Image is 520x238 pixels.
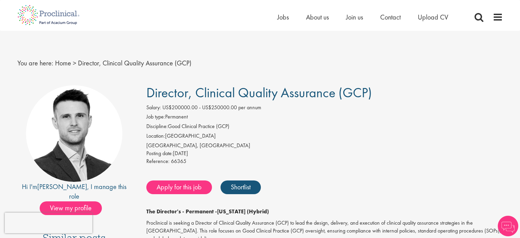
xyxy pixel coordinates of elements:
[55,59,71,67] a: breadcrumb link
[37,182,87,191] a: [PERSON_NAME]
[5,213,92,233] iframe: reCAPTCHA
[146,84,372,101] span: Director, Clinical Quality Assurance (GCP)
[162,104,261,111] span: US$200000.00 - US$250000.00 per annum
[40,201,102,215] span: View my profile
[17,182,131,201] div: Hi I'm , I manage this role
[146,132,165,140] label: Location:
[306,13,329,22] a: About us
[380,13,401,22] a: Contact
[146,104,161,112] label: Salary:
[277,13,289,22] a: Jobs
[146,150,173,157] span: Posting date:
[418,13,448,22] a: Upload CV
[146,142,503,150] div: [GEOGRAPHIC_DATA], [GEOGRAPHIC_DATA]
[217,208,269,215] strong: [US_STATE] (Hybrid)
[146,132,503,142] li: [GEOGRAPHIC_DATA]
[146,123,503,132] li: Good Clinical Practice (GCP)
[346,13,363,22] a: Join us
[146,123,168,130] label: Discipline:
[40,203,109,212] a: View my profile
[146,158,170,165] label: Reference:
[73,59,76,67] span: >
[186,208,217,215] strong: Permanent -
[146,113,503,123] li: Permanent
[26,85,122,182] img: imeage of recruiter Joshua Godden
[146,150,503,158] div: [DATE]
[78,59,191,67] span: Director, Clinical Quality Assurance (GCP)
[17,59,53,67] span: You are here:
[171,158,186,165] span: 66365
[498,216,518,236] img: Chatbot
[146,180,212,194] a: Apply for this job
[146,208,184,215] strong: The Director's -
[146,113,165,121] label: Job type:
[221,180,261,194] a: Shortlist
